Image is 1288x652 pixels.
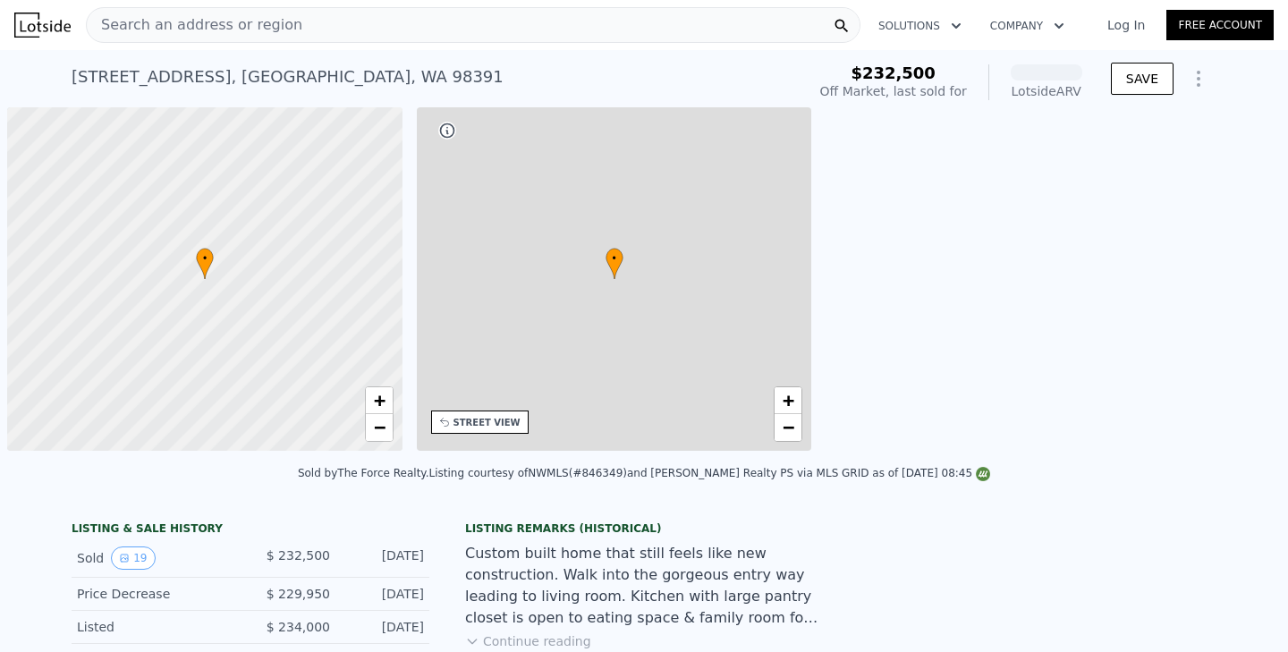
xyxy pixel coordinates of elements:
div: [DATE] [344,618,424,636]
button: Solutions [864,10,976,42]
a: Zoom out [775,414,801,441]
a: Free Account [1166,10,1274,40]
span: − [373,416,385,438]
button: Continue reading [465,632,591,650]
div: • [196,248,214,279]
button: Company [976,10,1079,42]
a: Zoom in [366,387,393,414]
span: + [783,389,794,411]
div: [STREET_ADDRESS] , [GEOGRAPHIC_DATA] , WA 98391 [72,64,504,89]
div: [DATE] [344,546,424,570]
div: [DATE] [344,585,424,603]
div: • [606,248,623,279]
img: Lotside [14,13,71,38]
div: Off Market, last sold for [820,82,967,100]
div: Listed [77,618,236,636]
div: LISTING & SALE HISTORY [72,521,429,539]
span: + [373,389,385,411]
span: $232,500 [851,64,936,82]
a: Zoom out [366,414,393,441]
span: $ 229,950 [267,587,330,601]
a: Zoom in [775,387,801,414]
span: • [196,250,214,267]
button: View historical data [111,546,155,570]
div: Lotside ARV [1011,82,1082,100]
span: $ 232,500 [267,548,330,563]
div: Listing Remarks (Historical) [465,521,823,536]
div: Custom built home that still feels like new construction. Walk into the gorgeous entry way leadin... [465,543,823,629]
button: Show Options [1181,61,1216,97]
a: Log In [1086,16,1166,34]
span: • [606,250,623,267]
span: $ 234,000 [267,620,330,634]
button: SAVE [1111,63,1174,95]
div: Sold by The Force Realty . [298,467,429,479]
div: STREET VIEW [453,416,521,429]
div: Price Decrease [77,585,236,603]
div: Sold [77,546,236,570]
span: Search an address or region [87,14,302,36]
img: NWMLS Logo [976,467,990,481]
span: − [783,416,794,438]
div: Listing courtesy of NWMLS (#846349) and [PERSON_NAME] Realty PS via MLS GRID as of [DATE] 08:45 [429,467,991,479]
